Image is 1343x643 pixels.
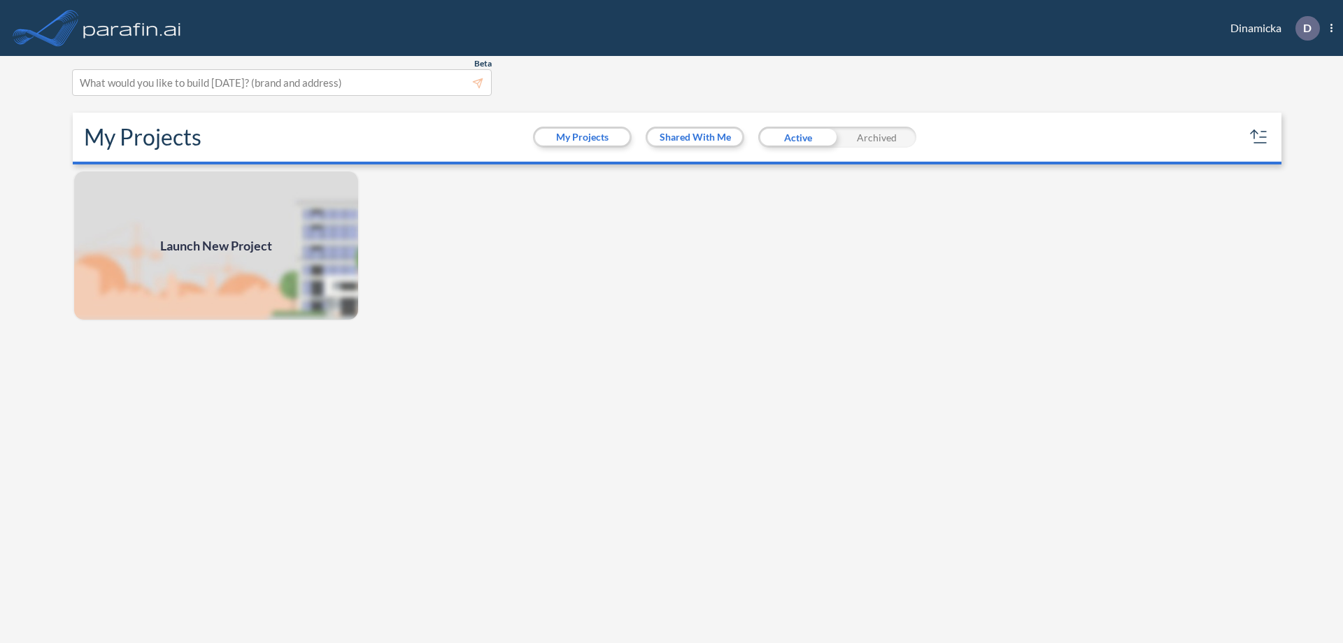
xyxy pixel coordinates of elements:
[837,127,916,148] div: Archived
[535,129,630,146] button: My Projects
[648,129,742,146] button: Shared With Me
[1209,16,1333,41] div: Dinamicka
[758,127,837,148] div: Active
[1303,22,1312,34] p: D
[73,170,360,321] a: Launch New Project
[84,124,201,150] h2: My Projects
[474,58,492,69] span: Beta
[73,170,360,321] img: add
[1248,126,1270,148] button: sort
[160,236,272,255] span: Launch New Project
[80,14,184,42] img: logo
